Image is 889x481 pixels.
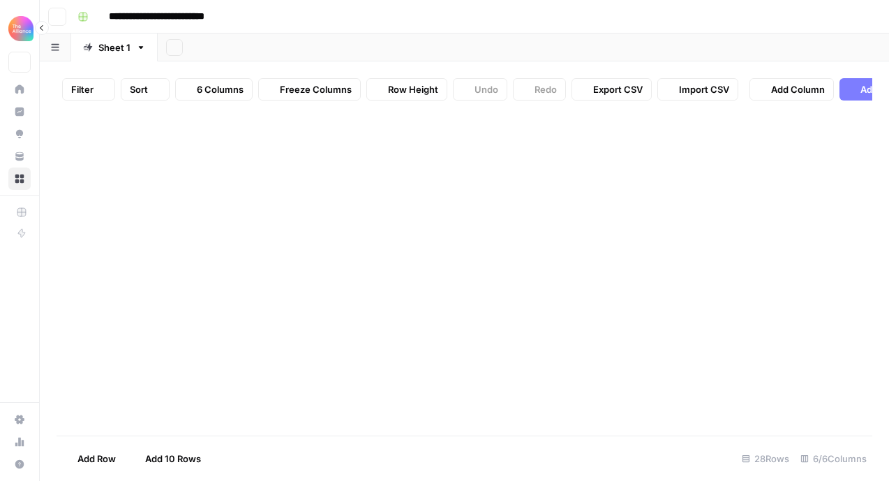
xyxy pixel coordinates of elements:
[121,78,170,101] button: Sort
[8,453,31,475] button: Help + Support
[175,78,253,101] button: 6 Columns
[62,78,115,101] button: Filter
[571,78,652,101] button: Export CSV
[795,447,872,470] div: 6/6 Columns
[71,34,158,61] a: Sheet 1
[8,123,31,145] a: Opportunities
[8,11,31,46] button: Workspace: Alliance
[71,82,94,96] span: Filter
[98,40,130,54] div: Sheet 1
[8,145,31,168] a: Your Data
[388,82,438,96] span: Row Height
[475,82,498,96] span: Undo
[535,82,557,96] span: Redo
[197,82,244,96] span: 6 Columns
[77,452,116,466] span: Add Row
[8,431,31,453] a: Usage
[8,168,31,190] a: Browse
[593,82,643,96] span: Export CSV
[736,447,795,470] div: 28 Rows
[679,82,729,96] span: Import CSV
[8,16,33,41] img: Alliance Logo
[57,447,124,470] button: Add Row
[8,101,31,123] a: Insights
[366,78,447,101] button: Row Height
[145,452,201,466] span: Add 10 Rows
[771,82,825,96] span: Add Column
[8,408,31,431] a: Settings
[657,78,738,101] button: Import CSV
[258,78,361,101] button: Freeze Columns
[513,78,566,101] button: Redo
[280,82,352,96] span: Freeze Columns
[749,78,834,101] button: Add Column
[8,78,31,101] a: Home
[453,78,507,101] button: Undo
[124,447,209,470] button: Add 10 Rows
[130,82,148,96] span: Sort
